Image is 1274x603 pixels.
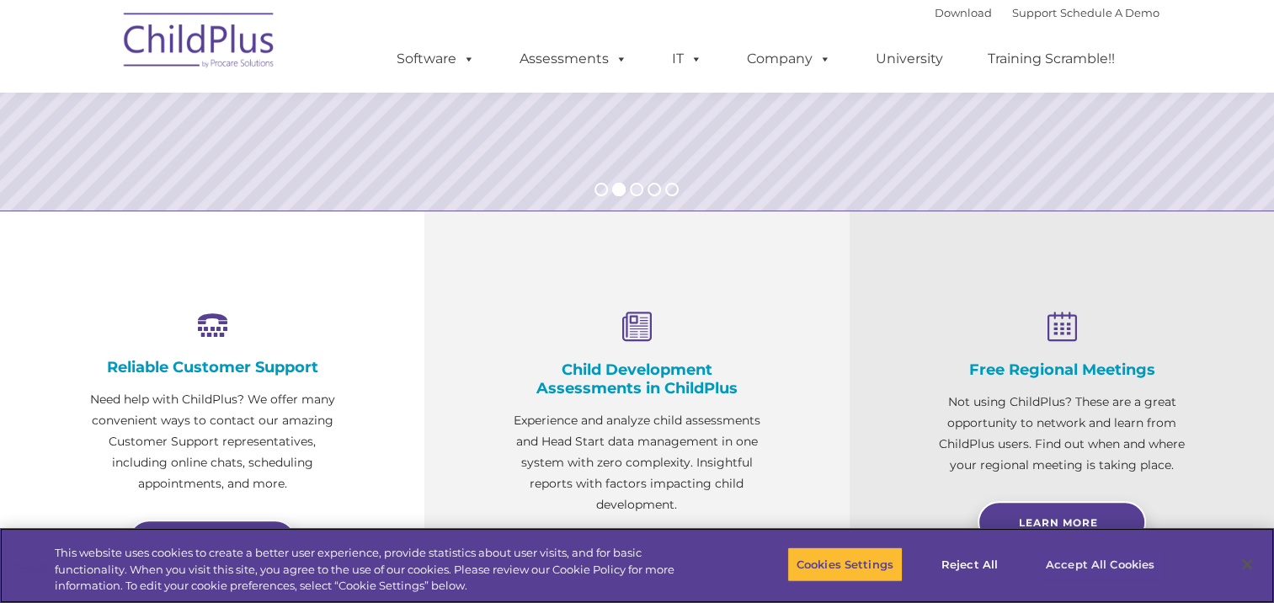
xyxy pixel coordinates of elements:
p: Need help with ChildPlus? We offer many convenient ways to contact our amazing Customer Support r... [84,389,340,494]
p: Experience and analyze child assessments and Head Start data management in one system with zero c... [509,410,765,515]
h4: Child Development Assessments in ChildPlus [509,360,765,398]
a: Download [935,6,992,19]
p: Not using ChildPlus? These are a great opportunity to network and learn from ChildPlus users. Fin... [934,392,1190,476]
img: ChildPlus by Procare Solutions [115,1,284,85]
a: Company [730,42,848,76]
span: Last name [234,111,285,124]
a: Learn More [978,501,1146,543]
font: | [935,6,1159,19]
a: Learn more [128,520,296,562]
a: IT [655,42,719,76]
a: University [859,42,960,76]
a: Schedule A Demo [1060,6,1159,19]
div: This website uses cookies to create a better user experience, provide statistics about user visit... [55,545,701,595]
a: Assessments [503,42,644,76]
a: Training Scramble!! [971,42,1132,76]
h4: Free Regional Meetings [934,360,1190,379]
button: Close [1229,546,1266,583]
span: Learn More [1019,516,1098,529]
h4: Reliable Customer Support [84,358,340,376]
button: Accept All Cookies [1037,547,1164,582]
button: Cookies Settings [787,547,903,582]
a: Support [1012,6,1057,19]
a: Software [380,42,492,76]
button: Reject All [917,547,1022,582]
span: Phone number [234,180,306,193]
